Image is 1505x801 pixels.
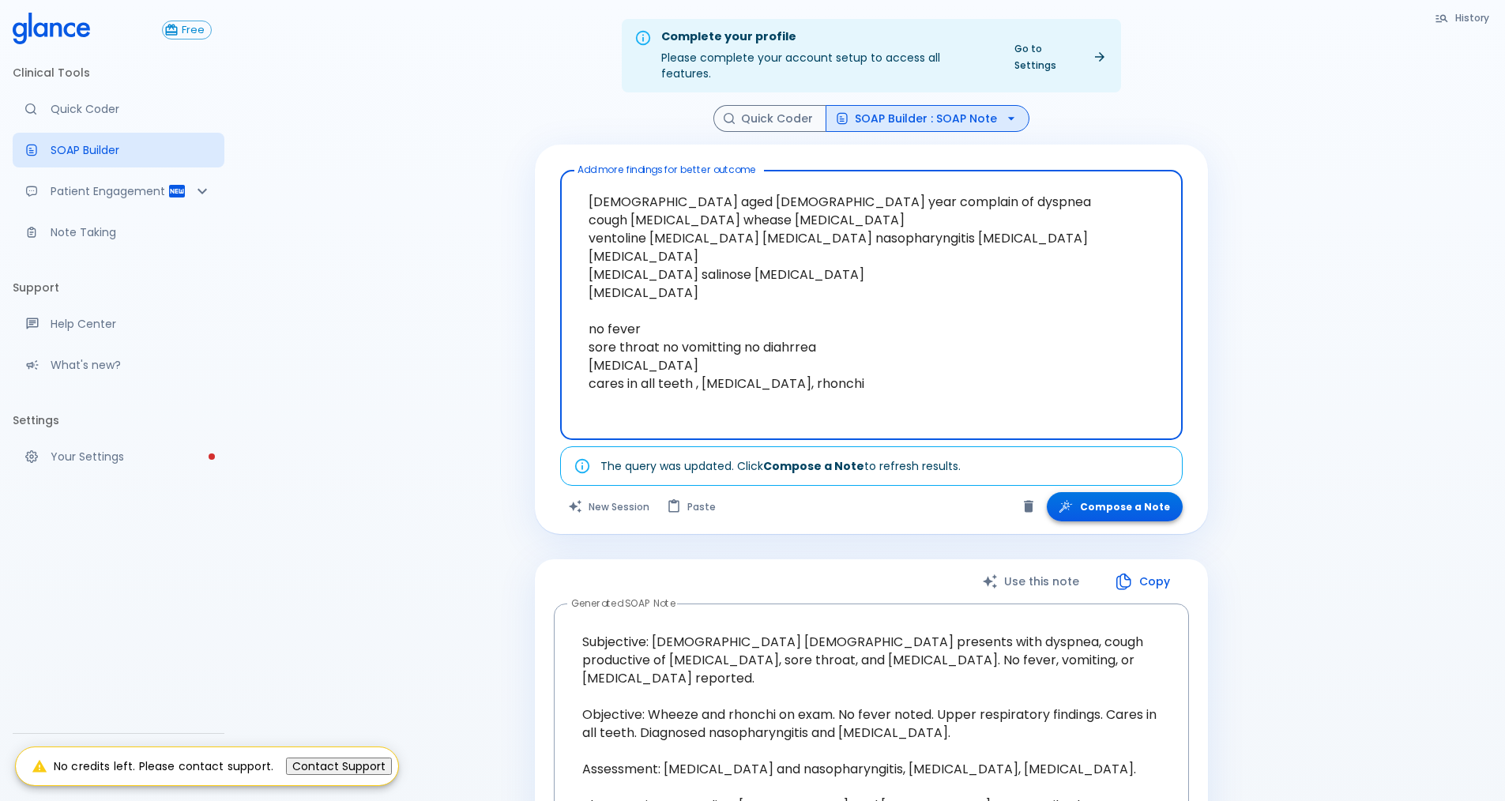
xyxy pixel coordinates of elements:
[51,224,212,240] p: Note Taking
[659,492,725,521] button: Paste from clipboard
[51,357,212,373] p: What's new?
[1427,6,1499,29] button: History
[286,758,392,775] button: Contact Support
[32,752,273,780] div: No credits left. Please contact support.
[1005,37,1115,77] a: Go to Settings
[13,306,224,341] a: Get help from our support team
[1098,566,1189,598] button: Copy
[13,348,224,382] div: Recent updates and feature releases
[175,24,211,36] span: Free
[13,401,224,439] li: Settings
[1017,495,1040,518] button: Clear
[966,566,1098,598] button: Use this note
[571,177,1172,408] textarea: [DEMOGRAPHIC_DATA] aged [DEMOGRAPHIC_DATA] year complain of dyspnea cough [MEDICAL_DATA] whease [...
[763,458,864,474] strong: Compose a Note
[661,28,992,46] div: Complete your profile
[13,174,224,209] div: Patient Reports & Referrals
[13,269,224,306] li: Support
[13,740,224,795] div: [PERSON_NAME]raha medical polyclinic
[661,24,992,88] div: Please complete your account setup to access all features.
[51,449,212,464] p: Your Settings
[600,452,961,480] div: The query was updated. Click to refresh results.
[1047,492,1183,521] button: Compose a Note
[51,101,212,117] p: Quick Coder
[51,183,167,199] p: Patient Engagement
[713,105,826,133] button: Quick Coder
[13,92,224,126] a: Moramiz: Find ICD10AM codes instantly
[13,215,224,250] a: Advanced note-taking
[826,105,1029,133] button: SOAP Builder : SOAP Note
[162,21,212,39] button: Free
[13,133,224,167] a: Docugen: Compose a clinical documentation in seconds
[51,316,212,332] p: Help Center
[560,492,659,521] button: Clears all inputs and results.
[13,439,224,474] a: Please complete account setup
[51,142,212,158] p: SOAP Builder
[13,54,224,92] li: Clinical Tools
[162,21,224,39] a: Click to view or change your subscription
